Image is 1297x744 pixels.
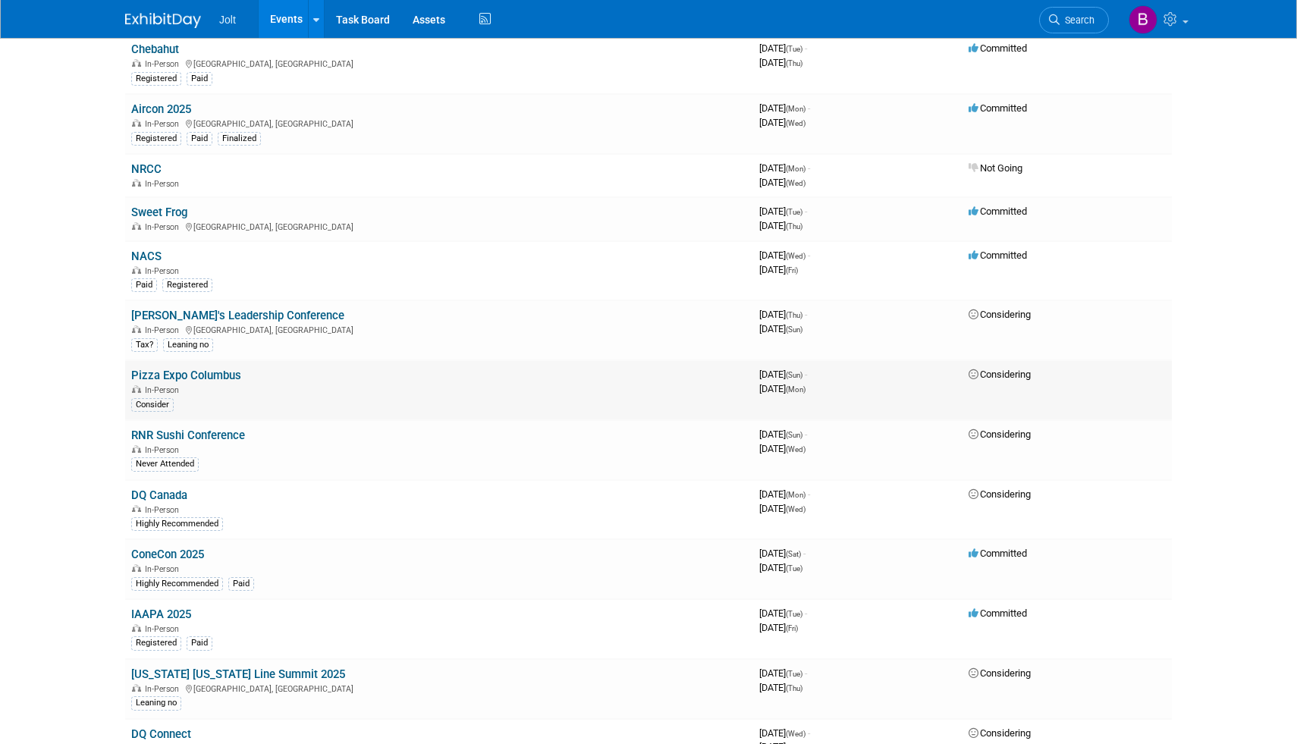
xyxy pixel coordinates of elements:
[145,119,184,129] span: In-Person
[786,445,806,454] span: (Wed)
[759,488,810,500] span: [DATE]
[228,577,254,591] div: Paid
[786,684,802,692] span: (Thu)
[131,102,191,116] a: Aircon 2025
[759,607,807,619] span: [DATE]
[786,371,802,379] span: (Sun)
[759,206,807,217] span: [DATE]
[969,727,1031,739] span: Considering
[969,162,1022,174] span: Not Going
[1060,14,1094,26] span: Search
[131,206,187,219] a: Sweet Frog
[759,429,807,440] span: [DATE]
[131,309,344,322] a: [PERSON_NAME]'s Leadership Conference
[969,488,1031,500] span: Considering
[132,385,141,393] img: In-Person Event
[759,220,802,231] span: [DATE]
[759,250,810,261] span: [DATE]
[759,667,807,679] span: [DATE]
[969,667,1031,679] span: Considering
[131,488,187,502] a: DQ Canada
[759,162,810,174] span: [DATE]
[786,222,802,231] span: (Thu)
[131,42,179,56] a: Chebahut
[131,278,157,292] div: Paid
[131,72,181,86] div: Registered
[808,162,810,174] span: -
[131,682,747,694] div: [GEOGRAPHIC_DATA], [GEOGRAPHIC_DATA]
[805,607,807,619] span: -
[131,429,245,442] a: RNR Sushi Conference
[759,264,798,275] span: [DATE]
[145,59,184,69] span: In-Person
[759,309,807,320] span: [DATE]
[131,323,747,335] div: [GEOGRAPHIC_DATA], [GEOGRAPHIC_DATA]
[162,278,212,292] div: Registered
[131,636,181,650] div: Registered
[759,102,810,114] span: [DATE]
[131,457,199,471] div: Never Attended
[786,311,802,319] span: (Thu)
[131,369,241,382] a: Pizza Expo Columbus
[131,220,747,232] div: [GEOGRAPHIC_DATA], [GEOGRAPHIC_DATA]
[786,670,802,678] span: (Tue)
[145,624,184,634] span: In-Person
[759,562,802,573] span: [DATE]
[131,132,181,146] div: Registered
[786,325,802,334] span: (Sun)
[759,622,798,633] span: [DATE]
[145,385,184,395] span: In-Person
[145,222,184,232] span: In-Person
[132,564,141,572] img: In-Person Event
[145,564,184,574] span: In-Person
[759,117,806,128] span: [DATE]
[786,59,802,67] span: (Thu)
[131,57,747,69] div: [GEOGRAPHIC_DATA], [GEOGRAPHIC_DATA]
[786,491,806,499] span: (Mon)
[131,338,158,352] div: Tax?
[808,727,810,739] span: -
[786,730,806,738] span: (Wed)
[969,548,1027,559] span: Committed
[219,14,236,26] span: Jolt
[786,610,802,618] span: (Tue)
[969,250,1027,261] span: Committed
[805,429,807,440] span: -
[759,323,802,334] span: [DATE]
[187,72,212,86] div: Paid
[805,42,807,54] span: -
[131,727,191,741] a: DQ Connect
[145,266,184,276] span: In-Person
[145,684,184,694] span: In-Person
[759,727,810,739] span: [DATE]
[132,222,141,230] img: In-Person Event
[187,636,212,650] div: Paid
[131,398,174,412] div: Consider
[969,369,1031,380] span: Considering
[131,667,345,681] a: [US_STATE] [US_STATE] Line Summit 2025
[759,57,802,68] span: [DATE]
[187,132,212,146] div: Paid
[805,667,807,679] span: -
[759,682,802,693] span: [DATE]
[145,505,184,515] span: In-Person
[808,488,810,500] span: -
[132,684,141,692] img: In-Person Event
[132,59,141,67] img: In-Person Event
[786,505,806,513] span: (Wed)
[786,431,802,439] span: (Sun)
[132,179,141,187] img: In-Person Event
[786,179,806,187] span: (Wed)
[786,564,802,573] span: (Tue)
[786,252,806,260] span: (Wed)
[808,102,810,114] span: -
[969,206,1027,217] span: Committed
[759,383,806,394] span: [DATE]
[759,443,806,454] span: [DATE]
[786,208,802,216] span: (Tue)
[786,624,798,633] span: (Fri)
[969,607,1027,619] span: Committed
[145,179,184,189] span: In-Person
[131,696,181,710] div: Leaning no
[125,13,201,28] img: ExhibitDay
